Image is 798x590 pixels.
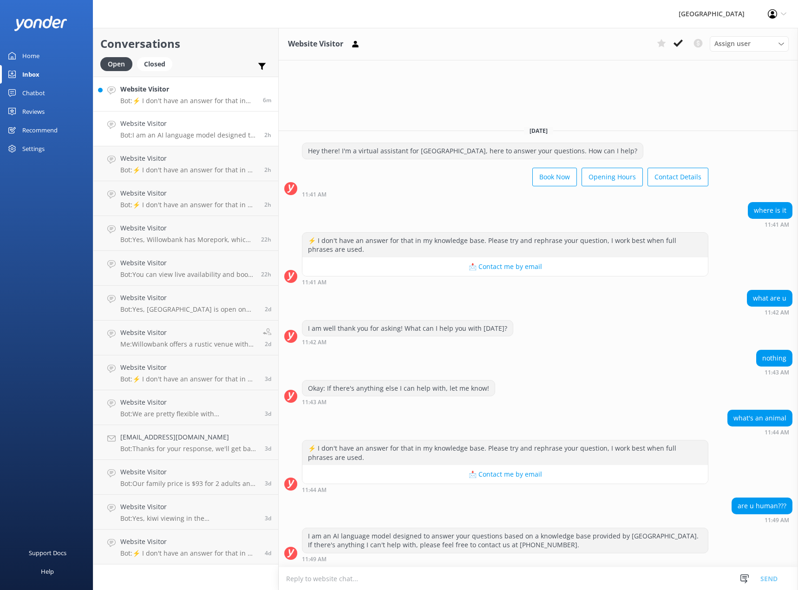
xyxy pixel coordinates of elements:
[302,279,708,285] div: Oct 09 2025 11:41am (UTC +13:00) Pacific/Auckland
[93,425,278,460] a: [EMAIL_ADDRESS][DOMAIN_NAME]Bot:Thanks for your response, we'll get back to you as soon as we can...
[137,57,172,71] div: Closed
[302,399,495,405] div: Oct 09 2025 11:43am (UTC +13:00) Pacific/Auckland
[120,410,258,418] p: Bot: We are pretty flexible with cancellations, unless it is for an activity that we have prepare...
[22,65,39,84] div: Inbox
[302,465,708,484] button: 📩 Contact me by email
[532,168,577,186] button: Book Now
[120,502,258,512] h4: Website Visitor
[748,221,792,228] div: Oct 09 2025 11:41am (UTC +13:00) Pacific/Auckland
[302,528,708,553] div: I am an AI language model designed to answer your questions based on a knowledge base provided by...
[93,321,278,355] a: Website VisitorMe:Willowbank offers a rustic venue with the opportunity to combine New Zealand’s ...
[265,479,271,487] span: Oct 05 2025 06:24pm (UTC +13:00) Pacific/Auckland
[302,400,327,405] strong: 11:43 AM
[22,46,39,65] div: Home
[264,131,271,139] span: Oct 09 2025 11:49am (UTC +13:00) Pacific/Auckland
[120,375,258,383] p: Bot: ⚡ I don't have an answer for that in my knowledge base. Please try and rephrase your questio...
[302,557,327,562] strong: 11:49 AM
[747,309,792,315] div: Oct 09 2025 11:42am (UTC +13:00) Pacific/Auckland
[120,118,257,129] h4: Website Visitor
[120,166,257,174] p: Bot: ⚡ I don't have an answer for that in my knowledge base. Please try and rephrase your questio...
[302,556,708,562] div: Oct 09 2025 11:49am (UTC +13:00) Pacific/Auckland
[714,39,751,49] span: Assign user
[524,127,553,135] span: [DATE]
[29,544,66,562] div: Support Docs
[288,38,343,50] h3: Website Visitor
[302,143,643,159] div: Hey there! I'm a virtual assistant for [GEOGRAPHIC_DATA], here to answer your questions. How can ...
[302,440,708,465] div: ⚡ I don't have an answer for that in my knowledge base. Please try and rephrase your question, I ...
[120,514,258,523] p: Bot: Yes, kiwi viewing in the [GEOGRAPHIC_DATA] is included with your general admission ticket to...
[93,251,278,286] a: Website VisitorBot:You can view live availability and book your tickets online from [URL][DOMAIN_...
[302,340,327,345] strong: 11:42 AM
[120,188,257,198] h4: Website Visitor
[302,233,708,257] div: ⚡ I don't have an answer for that in my knowledge base. Please try and rephrase your question, I ...
[302,280,327,285] strong: 11:41 AM
[93,216,278,251] a: Website VisitorBot:Yes, Willowbank has Morepork, which is also known as Ruru.22h
[93,460,278,495] a: Website VisitorBot:Our family price is $93 for 2 adults and 2 children aged [DEMOGRAPHIC_DATA]. Y...
[265,514,271,522] span: Oct 05 2025 04:18pm (UTC +13:00) Pacific/Auckland
[120,223,254,233] h4: Website Visitor
[93,146,278,181] a: Website VisitorBot:⚡ I don't have an answer for that in my knowledge base. Please try and rephras...
[93,111,278,146] a: Website VisitorBot:I am an AI language model designed to answer your questions based on a knowled...
[302,486,708,493] div: Oct 09 2025 11:44am (UTC +13:00) Pacific/Auckland
[265,410,271,418] span: Oct 06 2025 08:30am (UTC +13:00) Pacific/Auckland
[765,370,789,375] strong: 11:43 AM
[14,16,67,31] img: yonder-white-logo.png
[120,432,258,442] h4: [EMAIL_ADDRESS][DOMAIN_NAME]
[120,467,258,477] h4: Website Visitor
[765,430,789,435] strong: 11:44 AM
[120,537,258,547] h4: Website Visitor
[302,257,708,276] button: 📩 Contact me by email
[757,350,792,366] div: nothing
[120,270,254,279] p: Bot: You can view live availability and book your tickets online from [URL][DOMAIN_NAME]. Tickets...
[120,201,257,209] p: Bot: ⚡ I don't have an answer for that in my knowledge base. Please try and rephrase your questio...
[302,321,513,336] div: I am well thank you for asking! What can I help you with [DATE]?
[765,518,789,523] strong: 11:49 AM
[100,35,271,52] h2: Conversations
[582,168,643,186] button: Opening Hours
[120,258,254,268] h4: Website Visitor
[302,487,327,493] strong: 11:44 AM
[732,517,792,523] div: Oct 09 2025 11:49am (UTC +13:00) Pacific/Auckland
[648,168,708,186] button: Contact Details
[265,340,271,348] span: Oct 07 2025 10:40am (UTC +13:00) Pacific/Auckland
[120,362,258,373] h4: Website Visitor
[93,181,278,216] a: Website VisitorBot:⚡ I don't have an answer for that in my knowledge base. Please try and rephras...
[728,410,792,426] div: what's an animal
[302,191,708,197] div: Oct 09 2025 11:41am (UTC +13:00) Pacific/Auckland
[120,479,258,488] p: Bot: Our family price is $93 for 2 adults and 2 children aged [DEMOGRAPHIC_DATA]. You can add ext...
[120,397,258,407] h4: Website Visitor
[120,305,258,314] p: Bot: Yes, [GEOGRAPHIC_DATA] is open on Sundays.
[264,201,271,209] span: Oct 09 2025 11:39am (UTC +13:00) Pacific/Auckland
[765,310,789,315] strong: 11:42 AM
[302,339,513,345] div: Oct 09 2025 11:42am (UTC +13:00) Pacific/Auckland
[93,77,278,111] a: Website VisitorBot:⚡ I don't have an answer for that in my knowledge base. Please try and rephras...
[727,429,792,435] div: Oct 09 2025 11:44am (UTC +13:00) Pacific/Auckland
[732,498,792,514] div: are u human???
[756,369,792,375] div: Oct 09 2025 11:43am (UTC +13:00) Pacific/Auckland
[261,270,271,278] span: Oct 08 2025 03:27pm (UTC +13:00) Pacific/Auckland
[261,236,271,243] span: Oct 08 2025 03:58pm (UTC +13:00) Pacific/Auckland
[120,236,254,244] p: Bot: Yes, Willowbank has Morepork, which is also known as Ruru.
[120,131,257,139] p: Bot: I am an AI language model designed to answer your questions based on a knowledge base provid...
[100,59,137,69] a: Open
[265,549,271,557] span: Oct 04 2025 10:45pm (UTC +13:00) Pacific/Auckland
[748,203,792,218] div: where is it
[120,293,258,303] h4: Website Visitor
[22,102,45,121] div: Reviews
[120,549,258,557] p: Bot: ⚡ I don't have an answer for that in my knowledge base. Please try and rephrase your questio...
[265,305,271,313] span: Oct 07 2025 11:33am (UTC +13:00) Pacific/Auckland
[22,139,45,158] div: Settings
[137,59,177,69] a: Closed
[747,290,792,306] div: what are u
[120,340,256,348] p: Me: Willowbank offers a rustic venue with the opportunity to combine New Zealand’s wildlife, cult...
[93,286,278,321] a: Website VisitorBot:Yes, [GEOGRAPHIC_DATA] is open on Sundays.2d
[264,166,271,174] span: Oct 09 2025 11:48am (UTC +13:00) Pacific/Auckland
[22,121,58,139] div: Recommend
[120,153,257,164] h4: Website Visitor
[120,97,256,105] p: Bot: ⚡ I don't have an answer for that in my knowledge base. Please try and rephrase your questio...
[41,562,54,581] div: Help
[302,192,327,197] strong: 11:41 AM
[93,355,278,390] a: Website VisitorBot:⚡ I don't have an answer for that in my knowledge base. Please try and rephras...
[93,495,278,530] a: Website VisitorBot:Yes, kiwi viewing in the [GEOGRAPHIC_DATA] is included with your general admis...
[265,445,271,452] span: Oct 05 2025 10:10pm (UTC +13:00) Pacific/Auckland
